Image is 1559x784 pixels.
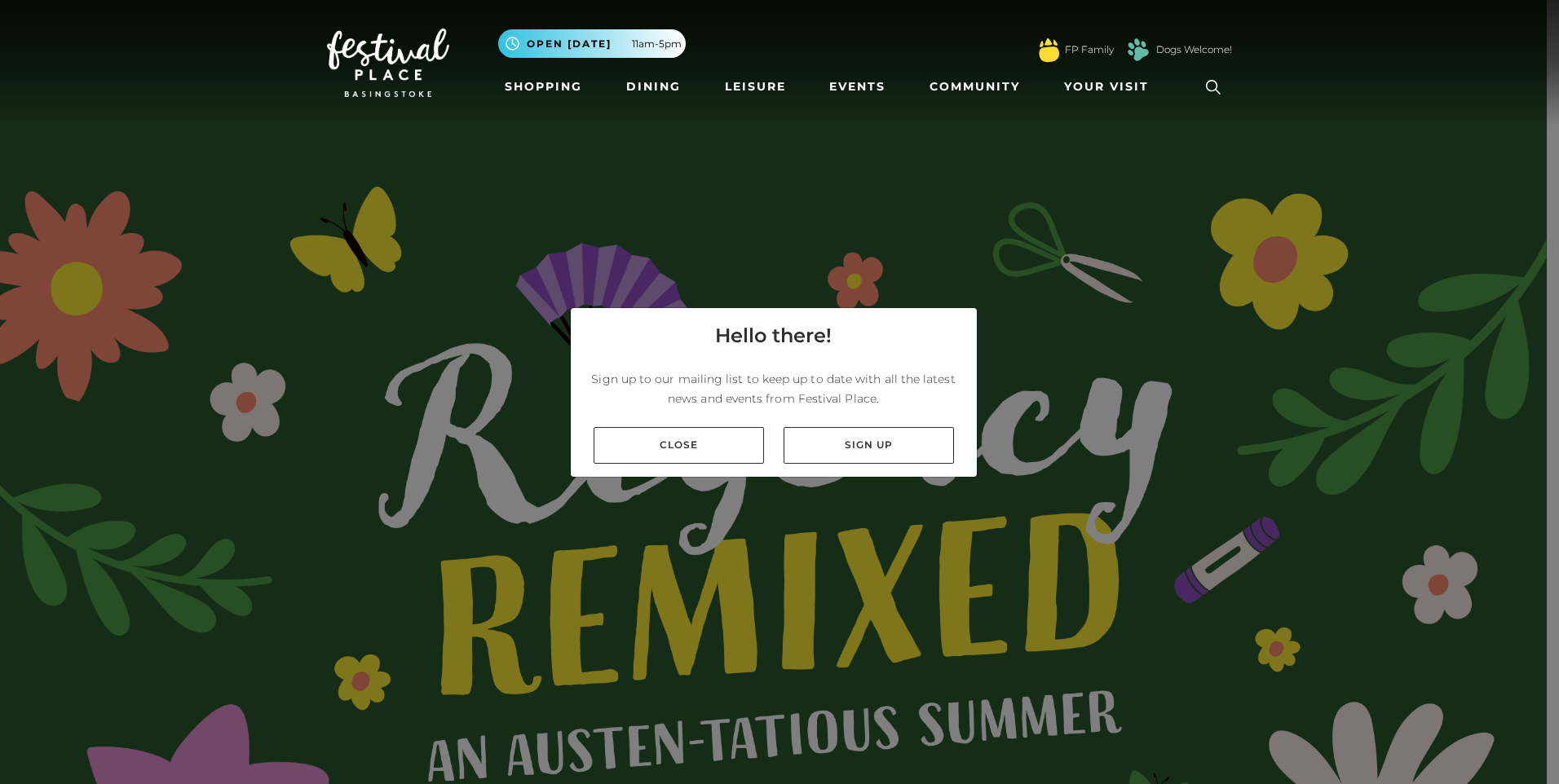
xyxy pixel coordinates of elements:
[584,369,964,408] p: Sign up to our mailing list to keep up to date with all the latest news and events from Festival ...
[498,29,686,58] button: Open [DATE] 11am-5pm
[923,72,1027,102] a: Community
[527,37,612,51] span: Open [DATE]
[632,37,682,51] span: 11am-5pm
[1065,42,1114,57] a: FP Family
[715,321,832,350] h4: Hello there!
[498,72,589,102] a: Shopping
[718,72,793,102] a: Leisure
[1064,78,1149,95] span: Your Visit
[620,72,687,102] a: Dining
[1058,72,1164,102] a: Your Visit
[327,29,449,97] img: Festival Place Logo
[823,72,892,102] a: Events
[594,427,764,464] a: Close
[1156,42,1232,57] a: Dogs Welcome!
[784,427,954,464] a: Sign up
